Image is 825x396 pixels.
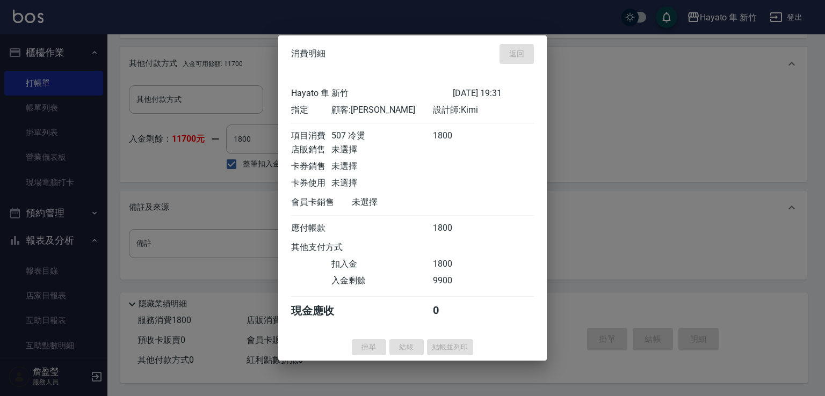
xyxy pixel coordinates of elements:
[331,144,432,155] div: 未選擇
[291,303,352,318] div: 現金應收
[352,196,453,208] div: 未選擇
[433,303,473,318] div: 0
[331,104,432,115] div: 顧客: [PERSON_NAME]
[291,196,352,208] div: 會員卡銷售
[291,130,331,141] div: 項目消費
[331,275,432,286] div: 入金剩餘
[291,87,453,99] div: Hayato 隼 新竹
[433,104,534,115] div: 設計師: Kimi
[291,144,331,155] div: 店販銷售
[433,258,473,269] div: 1800
[331,130,432,141] div: 507 冷燙
[291,241,372,253] div: 其他支付方式
[291,48,325,59] span: 消費明細
[433,275,473,286] div: 9900
[433,130,473,141] div: 1800
[291,222,331,233] div: 應付帳款
[331,258,432,269] div: 扣入金
[291,160,331,172] div: 卡券銷售
[453,87,534,99] div: [DATE] 19:31
[433,222,473,233] div: 1800
[331,177,432,188] div: 未選擇
[291,177,331,188] div: 卡券使用
[291,104,331,115] div: 指定
[331,160,432,172] div: 未選擇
